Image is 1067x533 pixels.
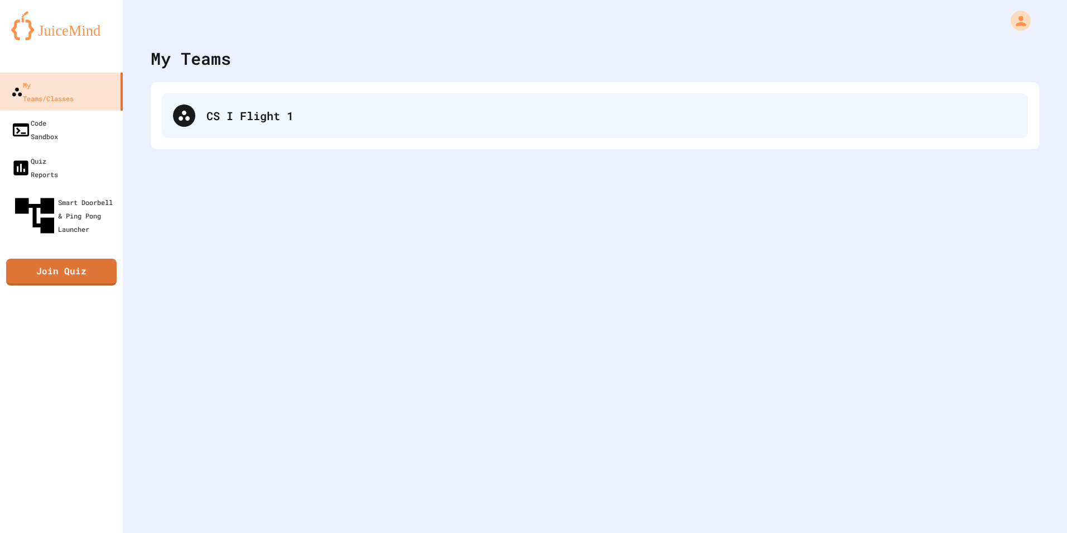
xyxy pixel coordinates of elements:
[999,8,1034,34] div: My Account
[6,259,117,285] a: Join Quiz
[11,154,58,181] div: Quiz Reports
[11,116,58,143] div: Code Sandbox
[151,46,231,71] div: My Teams
[206,107,1017,124] div: CS I Flight 1
[11,192,118,239] div: Smart Doorbell & Ping Pong Launcher
[11,11,112,40] img: logo-orange.svg
[11,78,74,105] div: My Teams/Classes
[162,93,1028,138] div: CS I Flight 1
